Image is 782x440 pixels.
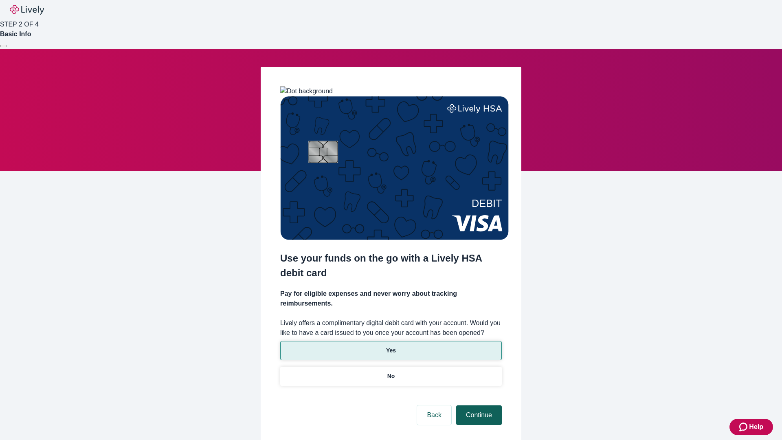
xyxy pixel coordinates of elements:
[280,251,502,280] h2: Use your funds on the go with a Lively HSA debit card
[387,372,395,381] p: No
[280,96,509,240] img: Debit card
[280,341,502,360] button: Yes
[280,86,333,96] img: Dot background
[729,419,773,435] button: Zendesk support iconHelp
[10,5,44,15] img: Lively
[280,318,502,338] label: Lively offers a complimentary digital debit card with your account. Would you like to have a card...
[417,405,451,425] button: Back
[739,422,749,432] svg: Zendesk support icon
[280,367,502,386] button: No
[280,289,502,308] h4: Pay for eligible expenses and never worry about tracking reimbursements.
[456,405,502,425] button: Continue
[749,422,763,432] span: Help
[386,346,396,355] p: Yes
